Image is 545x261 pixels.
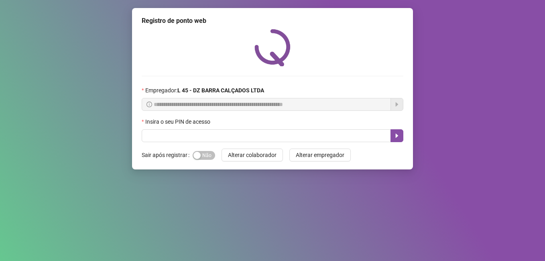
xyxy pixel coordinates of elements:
[394,133,400,139] span: caret-right
[142,117,216,126] label: Insira o seu PIN de acesso
[222,149,283,161] button: Alterar colaborador
[228,151,277,159] span: Alterar colaborador
[254,29,291,66] img: QRPoint
[146,102,152,107] span: info-circle
[145,86,264,95] span: Empregador :
[296,151,344,159] span: Alterar empregador
[142,149,193,161] label: Sair após registrar
[289,149,351,161] button: Alterar empregador
[177,87,264,94] strong: L 45 - DZ BARRA CALÇADOS LTDA
[142,16,403,26] div: Registro de ponto web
